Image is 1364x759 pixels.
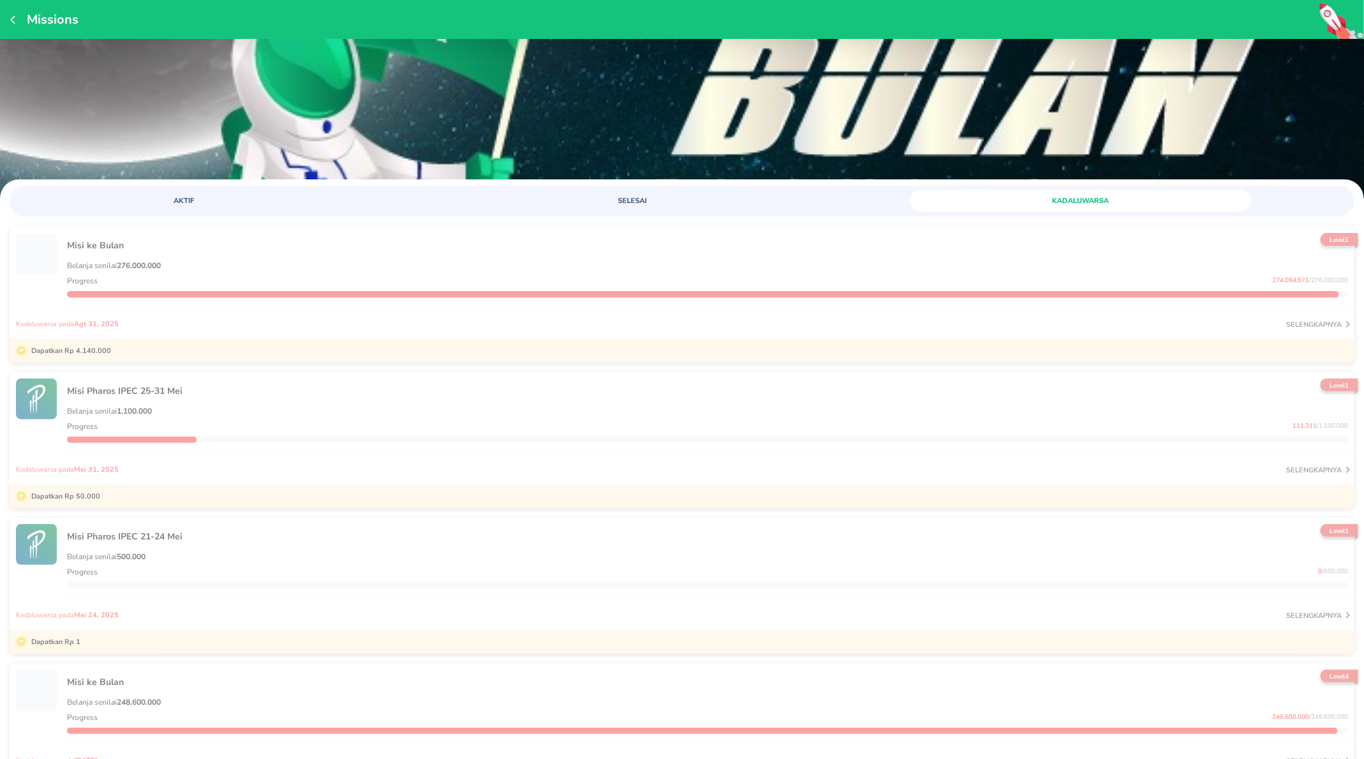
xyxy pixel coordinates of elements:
p: selengkapnya [1286,320,1342,329]
span: ‌ [16,234,57,274]
button: ‌ [16,233,57,274]
p: selengkapnya [1286,465,1342,475]
span: ‌ [16,670,57,711]
strong: 1.100.000 [117,406,152,416]
p: Level 1 [1318,527,1361,536]
p: Progress [67,567,98,577]
span: / 248.600.000 [1309,712,1348,721]
img: mission-17514 [16,379,57,419]
span: / 1.100.000 [1317,421,1348,430]
a: SELESAI [461,190,902,212]
span: 246.600.000 [1272,712,1309,721]
p: Misi ke Bulan [67,676,1348,688]
button: selengkapnya [1286,463,1354,476]
span: Belanja senilai [67,552,146,562]
div: loyalty mission tabs [10,186,1354,212]
p: Misi ke Bulan [67,239,1348,252]
p: Progress [67,421,98,432]
p: Kedaluwarsa pada [16,465,119,474]
p: Missions [20,11,79,28]
span: 111.311 [1293,421,1317,430]
p: selengkapnya [1286,611,1342,620]
span: Mei 31, 2025 [74,465,119,474]
span: Agt 31, 2025 [74,319,119,329]
span: 0 [1318,567,1322,576]
button: selengkapnya [1286,609,1354,622]
p: Level 4 [1318,672,1361,682]
span: Belanja senilai [67,697,161,707]
a: AKTIF [13,190,454,212]
p: Misi Pharos IPEC 25-31 Mei [67,385,1348,397]
span: / 500.000 [1322,567,1348,576]
p: Dapatkan Rp 1 [27,636,80,647]
span: SELESAI [469,196,795,206]
span: / 276.000.000 [1309,276,1348,285]
img: mission-17512 [16,524,57,565]
strong: 500.000 [117,552,146,562]
button: ‌ [16,670,57,710]
p: Level 1 [1318,381,1361,391]
p: Level 1 [1318,236,1361,245]
p: Kedaluwarsa pada [16,610,119,620]
p: Misi Pharos IPEC 21-24 Mei [67,530,1348,543]
p: Kedaluwarsa pada [16,319,119,329]
span: Belanja senilai [67,260,161,271]
strong: 276.000.000 [117,260,161,271]
span: Belanja senilai [67,406,152,416]
strong: 248.600.000 [117,697,161,707]
button: selengkapnya [1286,318,1354,331]
p: Progress [67,276,98,286]
p: Progress [67,712,98,723]
a: KADALUWARSA [910,190,1351,212]
p: Dapatkan Rp 4.140.000 [27,345,111,356]
span: AKTIF [21,196,347,206]
span: Mei 24, 2025 [74,610,119,620]
span: 274.084.971 [1272,276,1309,285]
span: KADALUWARSA [918,196,1243,206]
p: Dapatkan Rp 50.000 [27,491,100,502]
